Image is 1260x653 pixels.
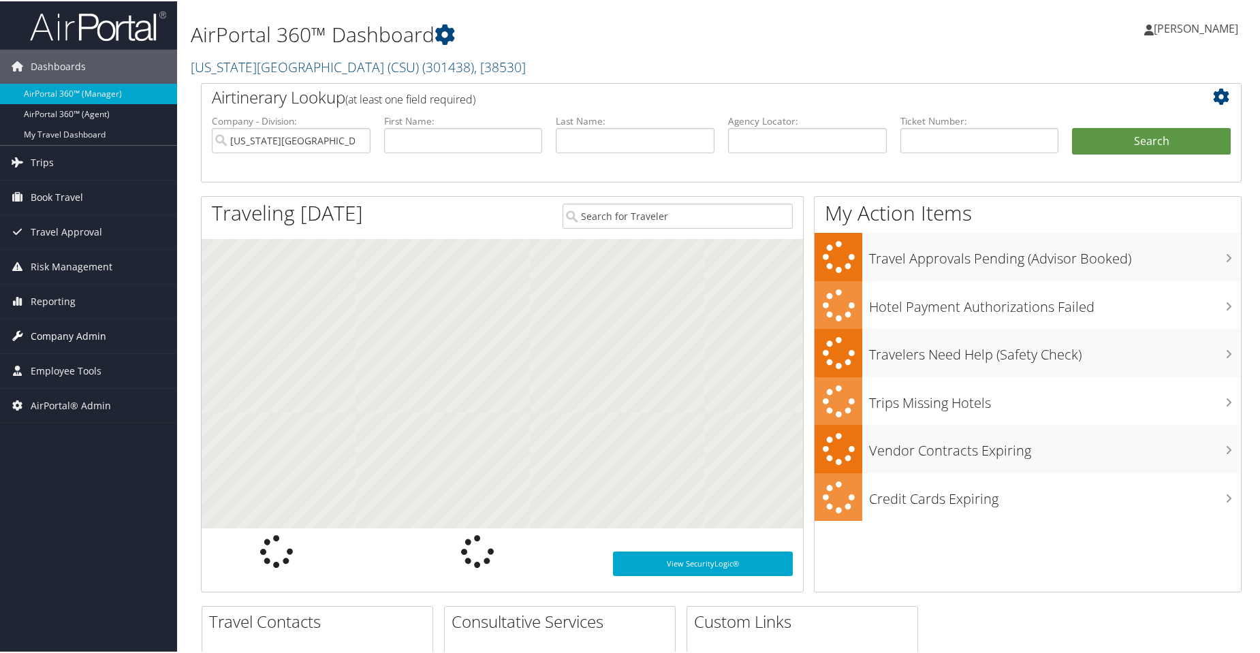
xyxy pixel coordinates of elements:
span: , [ 38530 ] [474,57,526,75]
span: Reporting [31,283,76,317]
h2: Consultative Services [452,609,675,632]
span: Book Travel [31,179,83,213]
h2: Travel Contacts [209,609,432,632]
a: [US_STATE][GEOGRAPHIC_DATA] (CSU) [191,57,526,75]
label: Last Name: [556,113,714,127]
span: ( 301438 ) [422,57,474,75]
h1: Traveling [DATE] [212,197,363,226]
a: Travel Approvals Pending (Advisor Booked) [815,232,1241,280]
span: [PERSON_NAME] [1154,20,1238,35]
label: Company - Division: [212,113,371,127]
span: Risk Management [31,249,112,283]
span: (at least one field required) [345,91,475,106]
h3: Trips Missing Hotels [869,385,1241,411]
a: [PERSON_NAME] [1144,7,1252,48]
h1: AirPortal 360™ Dashboard [191,19,898,48]
h3: Travelers Need Help (Safety Check) [869,337,1241,363]
h3: Credit Cards Expiring [869,481,1241,507]
h3: Hotel Payment Authorizations Failed [869,289,1241,315]
a: Hotel Payment Authorizations Failed [815,280,1241,328]
a: Credit Cards Expiring [815,472,1241,520]
a: Vendor Contracts Expiring [815,424,1241,472]
img: airportal-logo.png [30,9,166,41]
a: Travelers Need Help (Safety Check) [815,328,1241,376]
span: Company Admin [31,318,106,352]
input: Search for Traveler [563,202,793,227]
h3: Travel Approvals Pending (Advisor Booked) [869,241,1241,267]
a: Trips Missing Hotels [815,376,1241,424]
label: Agency Locator: [728,113,887,127]
label: First Name: [384,113,543,127]
h2: Custom Links [694,609,917,632]
label: Ticket Number: [900,113,1059,127]
h1: My Action Items [815,197,1241,226]
span: Trips [31,144,54,178]
h3: Vendor Contracts Expiring [869,433,1241,459]
h2: Airtinerary Lookup [212,84,1144,108]
span: Travel Approval [31,214,102,248]
span: Employee Tools [31,353,101,387]
a: View SecurityLogic® [613,550,793,575]
span: Dashboards [31,48,86,82]
button: Search [1072,127,1231,154]
span: AirPortal® Admin [31,387,111,421]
